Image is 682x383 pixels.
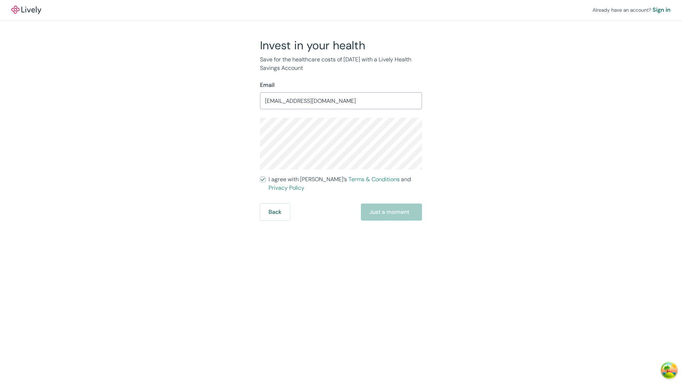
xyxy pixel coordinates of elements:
span: I agree with [PERSON_NAME]’s and [269,175,422,192]
a: LivelyLively [11,6,41,14]
div: Already have an account? [592,6,671,14]
p: Save for the healthcare costs of [DATE] with a Lively Health Savings Account [260,55,422,72]
h2: Invest in your health [260,38,422,52]
img: Lively [11,6,41,14]
label: Email [260,81,275,89]
a: Terms & Conditions [348,176,400,183]
a: Sign in [653,6,671,14]
button: Back [260,204,290,221]
button: Open Tanstack query devtools [662,363,676,377]
a: Privacy Policy [269,184,304,191]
